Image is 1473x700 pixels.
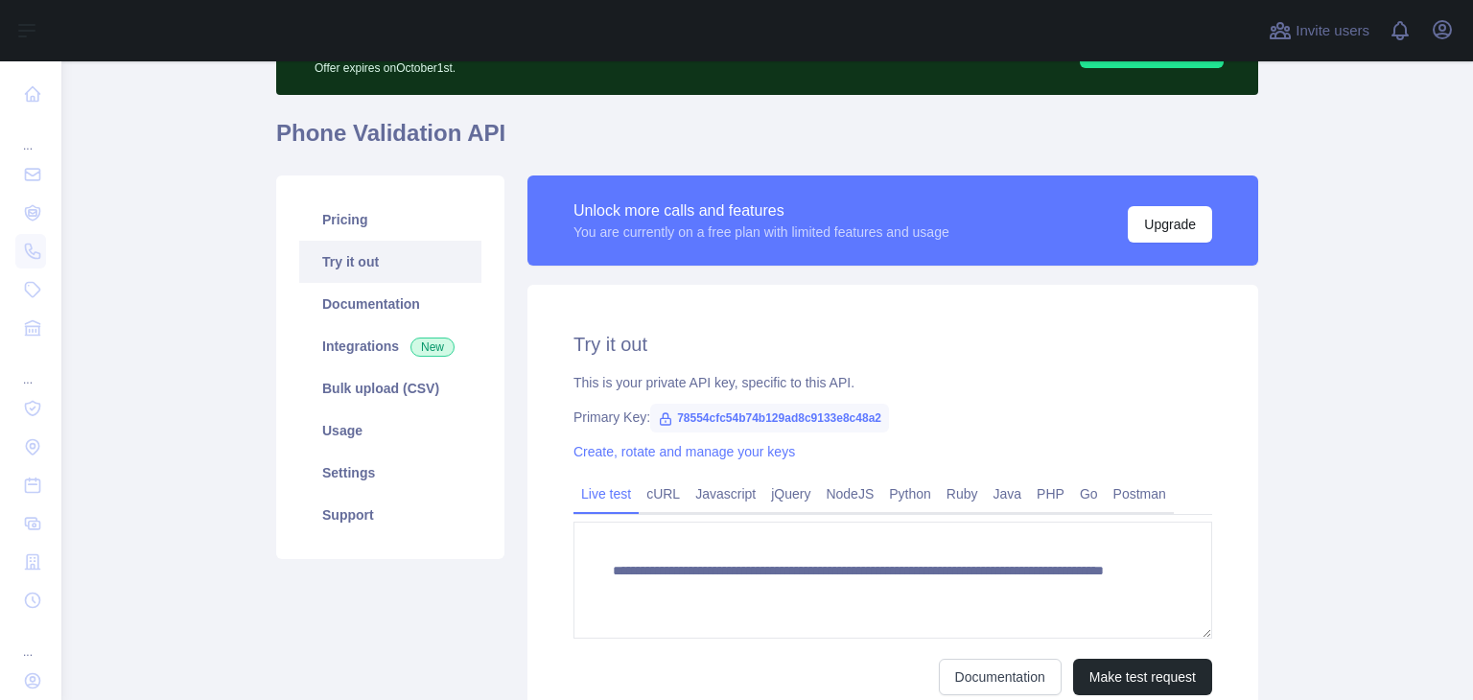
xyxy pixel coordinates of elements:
a: Go [1072,478,1106,509]
a: jQuery [763,478,818,509]
span: Invite users [1296,20,1369,42]
a: Documentation [939,659,1062,695]
h1: Phone Validation API [276,118,1258,164]
div: Unlock more calls and features [573,199,949,222]
a: cURL [639,478,688,509]
a: Live test [573,478,639,509]
a: Postman [1106,478,1174,509]
a: Documentation [299,283,481,325]
a: Ruby [939,478,986,509]
a: Bulk upload (CSV) [299,367,481,409]
div: ... [15,621,46,660]
a: Usage [299,409,481,452]
a: Try it out [299,241,481,283]
a: PHP [1029,478,1072,509]
a: NodeJS [818,478,881,509]
div: ... [15,115,46,153]
a: Java [986,478,1030,509]
div: This is your private API key, specific to this API. [573,373,1212,392]
span: New [410,338,455,357]
button: Make test request [1073,659,1212,695]
a: Javascript [688,478,763,509]
a: Integrations New [299,325,481,367]
div: ... [15,349,46,387]
a: Python [881,478,939,509]
span: 78554cfc54b74b129ad8c9133e8c48a2 [650,404,889,432]
p: Offer expires on October 1st. [315,53,841,76]
div: Primary Key: [573,408,1212,427]
h2: Try it out [573,331,1212,358]
a: Support [299,494,481,536]
div: You are currently on a free plan with limited features and usage [573,222,949,242]
button: Invite users [1265,15,1373,46]
a: Settings [299,452,481,494]
a: Pricing [299,198,481,241]
button: Upgrade [1128,206,1212,243]
a: Create, rotate and manage your keys [573,444,795,459]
